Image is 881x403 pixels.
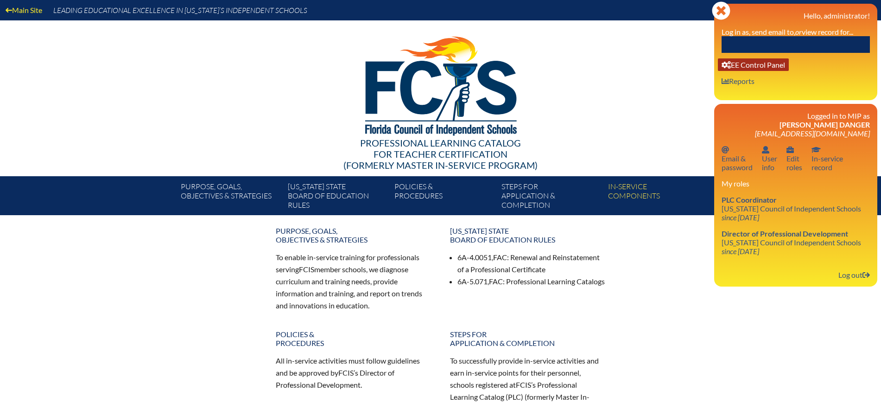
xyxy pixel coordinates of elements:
[489,277,503,286] span: FAC
[811,146,821,154] svg: In-service record
[722,229,848,238] span: Director of Professional Development
[284,180,391,215] a: [US_STATE] StateBoard of Education rules
[718,193,865,224] a: PLC Coordinator [US_STATE] Council of Independent Schools since [DATE]
[457,275,606,288] li: 6A-5.071, : Professional Learning Catalogs
[516,380,531,389] span: FCIS
[758,143,781,173] a: User infoUserinfo
[755,129,870,138] span: [EMAIL_ADDRESS][DOMAIN_NAME]
[722,77,729,85] svg: User info
[722,61,731,69] svg: User info
[722,195,777,204] span: PLC Coordinator
[604,180,711,215] a: In-servicecomponents
[722,27,853,36] label: Log in as, send email to, view record for...
[2,4,46,16] a: Main Site
[444,326,611,351] a: Steps forapplication & completion
[493,253,507,262] span: FAC
[374,148,507,160] span: for Teacher Certification
[345,20,536,147] img: FCISlogo221.eps
[722,213,759,222] i: since [DATE]
[783,143,806,173] a: User infoEditroles
[722,247,759,256] i: since [DATE]
[338,368,354,377] span: FCIS
[270,223,437,248] a: Purpose, goals,objectives & strategies
[722,111,870,138] h3: Logged in to MIP as
[808,143,847,173] a: In-service recordIn-servicerecord
[712,1,730,20] svg: Close
[718,143,756,173] a: Email passwordEmail &password
[835,269,874,281] a: Log outLog out
[795,27,802,36] i: or
[276,251,431,311] p: To enable in-service training for professionals serving member schools, we diagnose curriculum an...
[718,227,865,257] a: Director of Professional Development [US_STATE] Council of Independent Schools since [DATE]
[786,146,794,154] svg: User info
[722,179,870,188] h3: My roles
[174,137,708,171] div: Professional Learning Catalog (formerly Master In-service Program)
[722,146,729,154] svg: Email password
[780,120,870,129] span: [PERSON_NAME] Danger
[270,326,437,351] a: Policies &Procedures
[444,223,611,248] a: [US_STATE] StateBoard of Education rules
[718,58,789,71] a: User infoEE Control Panel
[762,146,769,154] svg: User info
[722,11,870,20] h3: Hello, administrator!
[862,271,870,279] svg: Log out
[718,75,758,87] a: User infoReports
[177,180,284,215] a: Purpose, goals,objectives & strategies
[276,355,431,391] p: All in-service activities must follow guidelines and be approved by ’s Director of Professional D...
[391,180,497,215] a: Policies &Procedures
[457,251,606,275] li: 6A-4.0051, : Renewal and Reinstatement of a Professional Certificate
[498,180,604,215] a: Steps forapplication & completion
[508,392,521,401] span: PLC
[299,265,314,274] span: FCIS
